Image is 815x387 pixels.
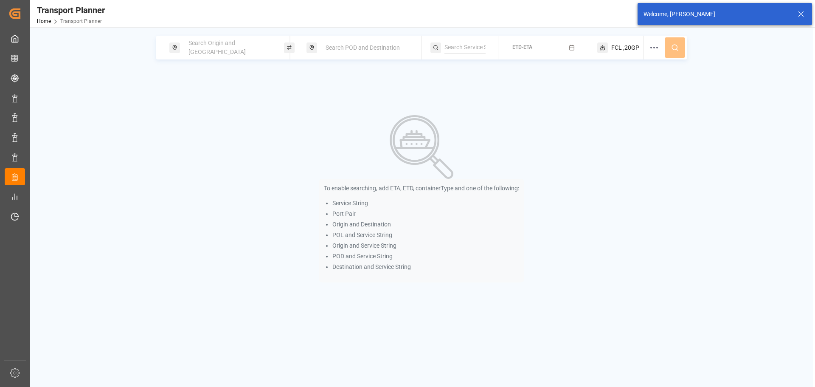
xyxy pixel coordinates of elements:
img: Search [390,115,453,179]
span: FCL [611,43,622,52]
span: ,20GP [623,43,639,52]
input: Search Service String [444,41,486,54]
p: To enable searching, add ETA, ETD, containerType and one of the following: [324,184,519,193]
li: Destination and Service String [332,263,519,271]
li: Service String [332,199,519,208]
span: Search POD and Destination [326,44,400,51]
li: POD and Service String [332,252,519,261]
div: Transport Planner [37,4,105,17]
div: Welcome, [PERSON_NAME] [644,10,790,19]
li: Port Pair [332,209,519,218]
li: Origin and Destination [332,220,519,229]
a: Home [37,18,51,24]
span: Search Origin and [GEOGRAPHIC_DATA] [188,40,246,55]
li: Origin and Service String [332,241,519,250]
li: POL and Service String [332,231,519,240]
button: ETD-ETA [503,40,587,56]
span: ETD-ETA [512,44,532,50]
